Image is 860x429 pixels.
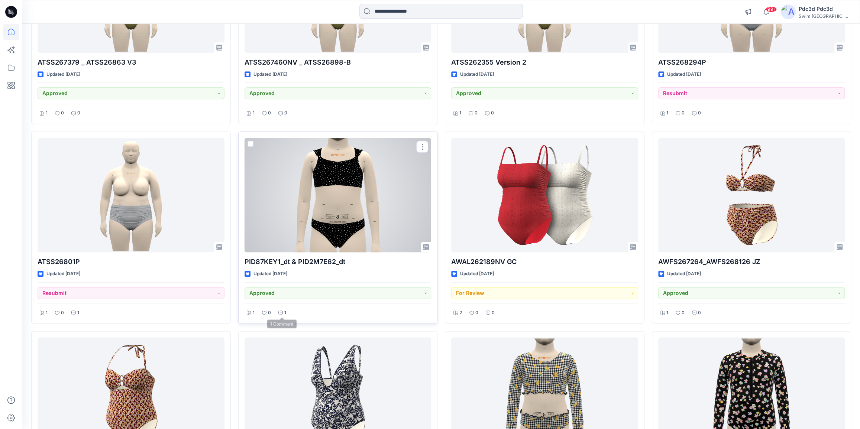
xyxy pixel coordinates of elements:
p: 0 [61,109,64,117]
p: Updated [DATE] [667,71,701,78]
p: 2 [459,309,462,317]
p: 0 [268,309,271,317]
p: ATSS262355 Version 2 [451,57,638,68]
p: 1 [77,309,79,317]
a: PID87KEY1_dt & PID2M7E62_dt [245,138,431,252]
div: Swim [GEOGRAPHIC_DATA] [799,13,851,19]
p: 0 [492,309,495,317]
p: 1 [284,309,286,317]
p: ATSS268294P [658,57,845,68]
p: 0 [491,109,494,117]
p: 0 [268,109,271,117]
div: Pdc3d Pdc3d [799,4,851,13]
p: Updated [DATE] [667,270,701,278]
p: Updated [DATE] [253,71,287,78]
p: 0 [475,109,478,117]
p: Updated [DATE] [46,71,80,78]
p: AWAL262189NV GC [451,257,638,267]
p: Updated [DATE] [460,270,494,278]
p: Updated [DATE] [253,270,287,278]
p: 0 [698,309,701,317]
p: Updated [DATE] [460,71,494,78]
img: avatar [781,4,796,19]
span: 99+ [766,6,777,12]
p: 0 [61,309,64,317]
p: 1 [253,109,255,117]
a: AWFS267264_AWFS268126 JZ [658,138,845,252]
p: 0 [682,109,685,117]
p: 0 [284,109,287,117]
p: 0 [475,309,478,317]
p: Updated [DATE] [46,270,80,278]
p: PID87KEY1_dt & PID2M7E62_dt [245,257,431,267]
p: ATSS26801P [38,257,224,267]
p: AWFS267264_AWFS268126 JZ [658,257,845,267]
a: ATSS26801P [38,138,224,252]
p: 1 [46,109,48,117]
p: 1 [666,309,668,317]
p: 1 [46,309,48,317]
p: 1 [666,109,668,117]
a: AWAL262189NV GC [451,138,638,252]
p: 0 [698,109,701,117]
p: ATSS267460NV _ ATSS26898-B [245,57,431,68]
p: 0 [682,309,685,317]
p: 1 [253,309,255,317]
p: 1 [459,109,461,117]
p: 0 [77,109,80,117]
p: ATSS267379 _ ATSS26863 V3 [38,57,224,68]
